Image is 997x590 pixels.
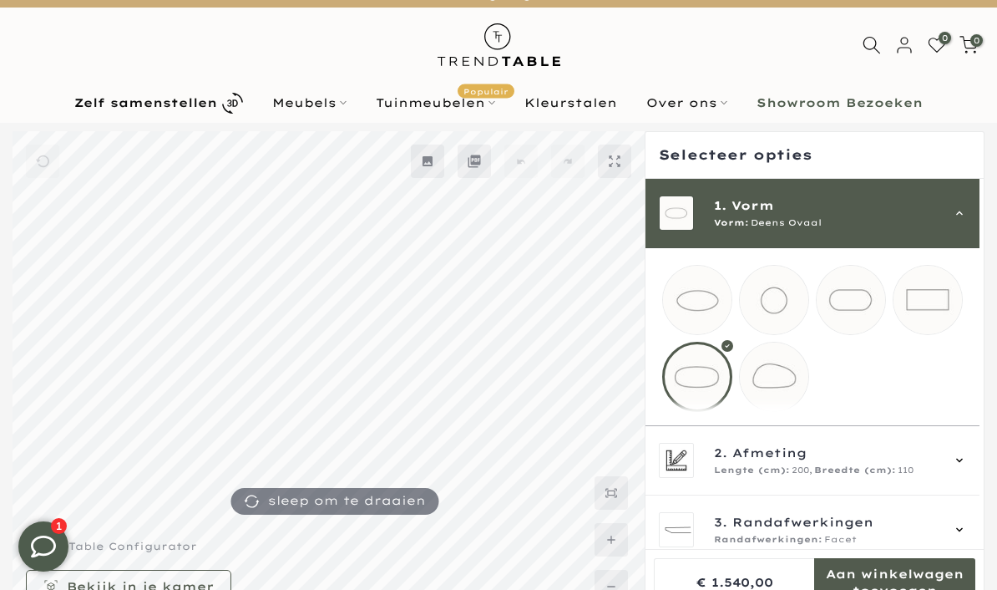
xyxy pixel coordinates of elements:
[60,89,258,118] a: Zelf samenstellen
[74,97,217,109] b: Zelf samenstellen
[258,93,362,113] a: Meubels
[928,36,946,54] a: 0
[959,36,978,54] a: 0
[426,8,572,82] img: trend-table
[632,93,742,113] a: Over ons
[742,93,938,113] a: Showroom Bezoeken
[2,505,85,588] iframe: toggle-frame
[362,93,510,113] a: TuinmeubelenPopulair
[458,84,514,99] span: Populair
[757,97,923,109] b: Showroom Bezoeken
[970,34,983,47] span: 0
[939,32,951,44] span: 0
[510,93,632,113] a: Kleurstalen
